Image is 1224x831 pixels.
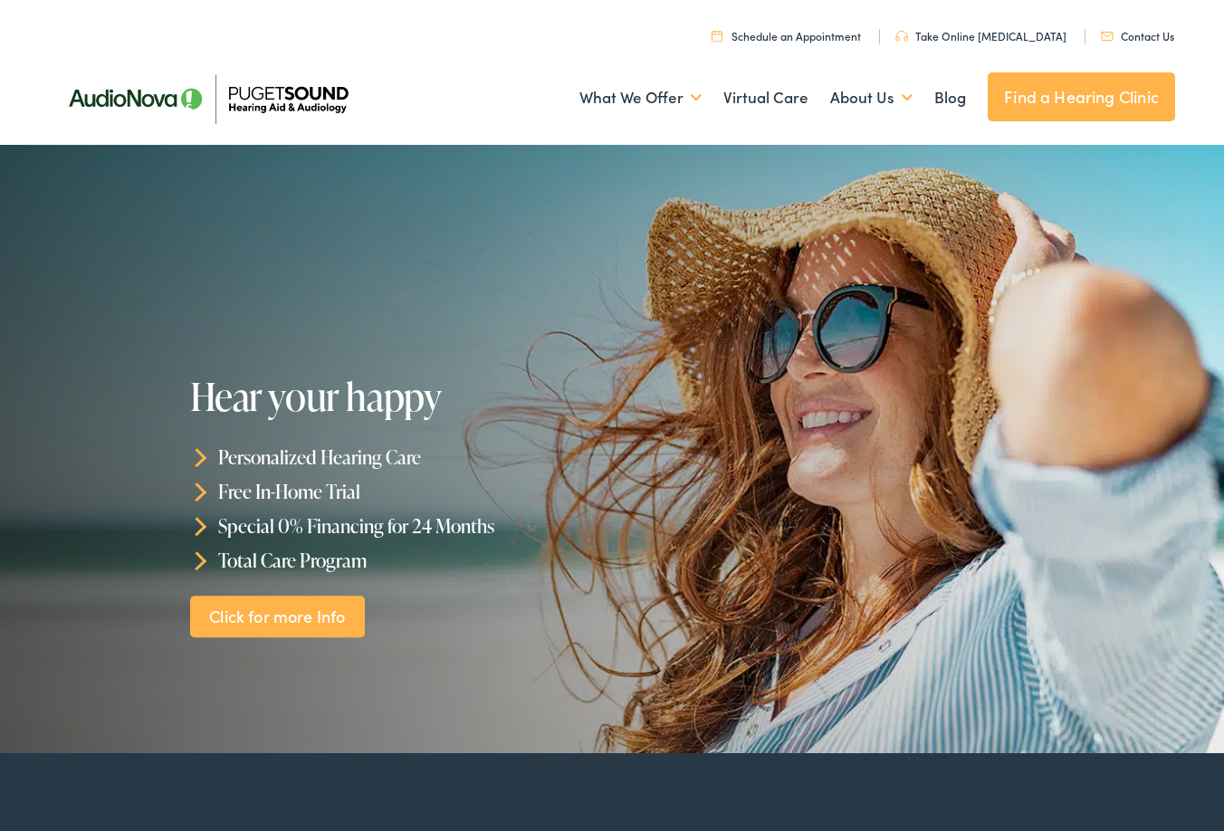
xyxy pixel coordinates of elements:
a: Take Online [MEDICAL_DATA] [895,28,1066,43]
a: Find a Hearing Clinic [988,72,1175,121]
a: What We Offer [579,64,702,131]
a: About Us [830,64,913,131]
a: Schedule an Appointment [712,28,861,43]
img: utility icon [712,30,722,42]
a: Blog [934,64,966,131]
li: Free In-Home Trial [190,474,618,509]
a: Virtual Care [723,64,808,131]
li: Special 0% Financing for 24 Months [190,509,618,543]
img: utility icon [895,31,908,42]
li: Personalized Hearing Care [190,440,618,474]
img: utility icon [1101,32,1114,41]
h1: Hear your happy [190,376,618,417]
li: Total Care Program [190,543,618,578]
a: Contact Us [1101,28,1174,43]
a: Click for more Info [190,596,366,638]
